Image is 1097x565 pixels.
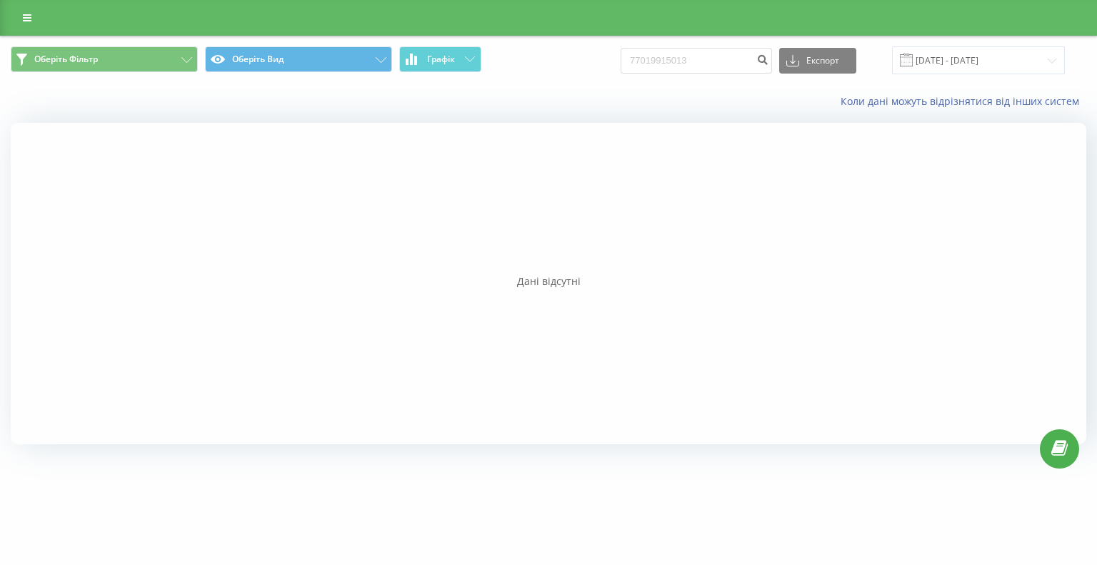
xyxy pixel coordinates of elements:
button: Оберіть Фільтр [11,46,198,72]
input: Пошук за номером [621,48,772,74]
div: Дані відсутні [11,274,1086,289]
button: Графік [399,46,481,72]
span: Оберіть Фільтр [34,54,98,65]
span: Графік [427,54,455,64]
button: Експорт [779,48,856,74]
button: Оберіть Вид [205,46,392,72]
a: Коли дані можуть відрізнятися вiд інших систем [841,94,1086,108]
